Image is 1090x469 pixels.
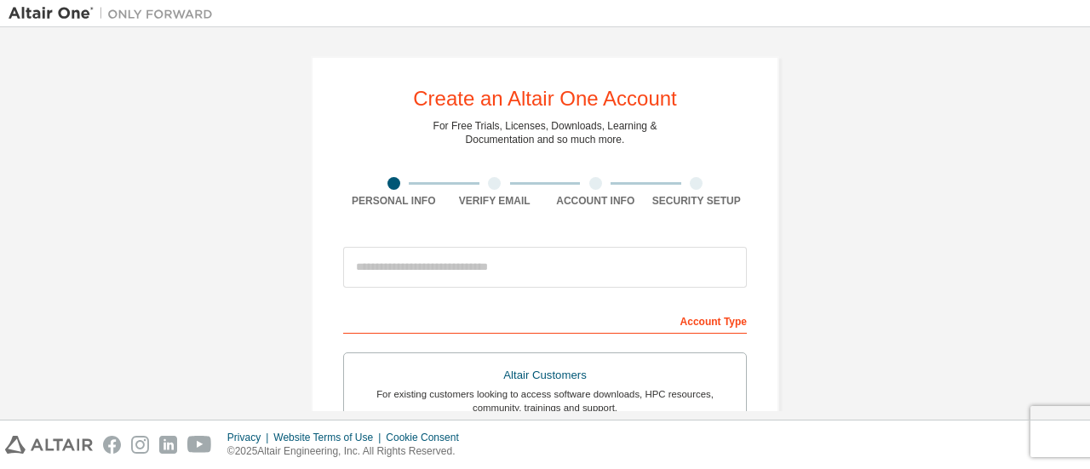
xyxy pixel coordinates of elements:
[273,431,386,444] div: Website Terms of Use
[5,436,93,454] img: altair_logo.svg
[386,431,468,444] div: Cookie Consent
[103,436,121,454] img: facebook.svg
[343,306,747,334] div: Account Type
[343,194,445,208] div: Personal Info
[413,89,677,109] div: Create an Altair One Account
[159,436,177,454] img: linkedin.svg
[227,431,273,444] div: Privacy
[227,444,469,459] p: © 2025 Altair Engineering, Inc. All Rights Reserved.
[9,5,221,22] img: Altair One
[433,119,657,146] div: For Free Trials, Licenses, Downloads, Learning & Documentation and so much more.
[445,194,546,208] div: Verify Email
[646,194,748,208] div: Security Setup
[131,436,149,454] img: instagram.svg
[354,363,736,387] div: Altair Customers
[354,387,736,415] div: For existing customers looking to access software downloads, HPC resources, community, trainings ...
[187,436,212,454] img: youtube.svg
[545,194,646,208] div: Account Info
